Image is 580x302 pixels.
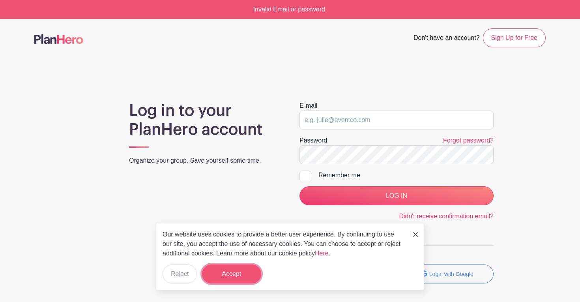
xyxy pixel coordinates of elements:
input: e.g. julie@eventco.com [299,111,494,129]
p: Our website uses cookies to provide a better user experience. By continuing to use our site, you ... [163,230,405,258]
small: Login with Google [429,271,473,277]
label: E-mail [299,101,317,111]
span: Don't have an account? [413,30,480,47]
div: Remember me [318,171,494,180]
p: Organize your group. Save yourself some time. [129,156,281,165]
button: Accept [202,264,261,283]
a: Forgot password? [443,137,494,144]
button: Login with Google [401,264,494,283]
img: close_button-5f87c8562297e5c2d7936805f587ecaba9071eb48480494691a3f1689db116b3.svg [413,232,418,237]
a: Here [315,250,329,257]
button: Reject [163,264,197,283]
a: Didn't receive confirmation email? [399,213,494,219]
input: LOG IN [299,186,494,205]
img: logo-507f7623f17ff9eddc593b1ce0a138ce2505c220e1c5a4e2b4648c50719b7d32.svg [34,34,83,44]
a: Sign Up for Free [483,28,546,47]
h1: Log in to your PlanHero account [129,101,281,139]
label: Password [299,136,327,145]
